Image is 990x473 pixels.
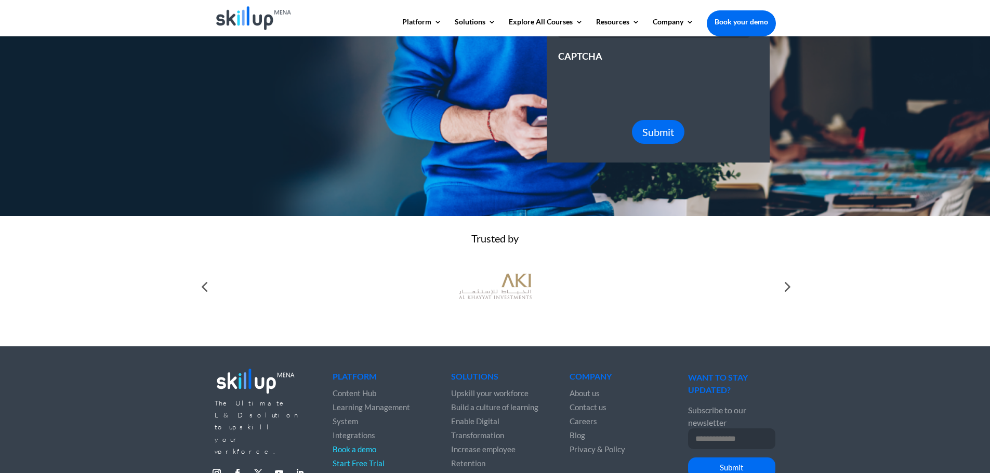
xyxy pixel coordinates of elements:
a: Build a culture of learning [451,402,538,412]
iframe: Chat Widget [938,423,990,473]
a: Increase employee Retention [451,444,516,468]
a: About us [570,388,600,398]
a: Explore All Courses [509,18,583,36]
span: The Ultimate L&D solution to upskill your workforce. [215,399,300,456]
img: al khayyat investments logo [459,268,532,305]
span: WANT TO STAY UPDATED? [688,372,748,394]
a: Book your demo [707,10,776,33]
h4: Company [570,372,657,386]
a: Learning Management System [333,402,410,426]
a: Resources [596,18,640,36]
a: Upskill your workforce [451,388,529,398]
img: Skillup Mena [216,6,292,30]
a: Book a demo [333,444,376,454]
a: Content Hub [333,388,376,398]
p: Subscribe to our newsletter [688,404,775,428]
a: Contact us [570,402,606,412]
a: Solutions [455,18,496,36]
a: Blog [570,430,585,440]
h4: Solutions [451,372,538,386]
iframe: reCAPTCHA [558,63,716,103]
a: Platform [402,18,442,36]
span: Submit [642,126,674,138]
a: Enable Digital Transformation [451,416,504,440]
a: Careers [570,416,597,426]
h4: Platform [333,372,420,386]
img: footer_logo [215,365,297,396]
label: CAPTCHA [558,50,602,62]
a: Company [653,18,694,36]
a: Privacy & Policy [570,444,625,454]
div: Trusted by [215,233,776,245]
span: Submit [720,463,744,472]
button: Submit [632,120,684,144]
a: Integrations [333,430,375,440]
a: Start Free Trial [333,458,385,468]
